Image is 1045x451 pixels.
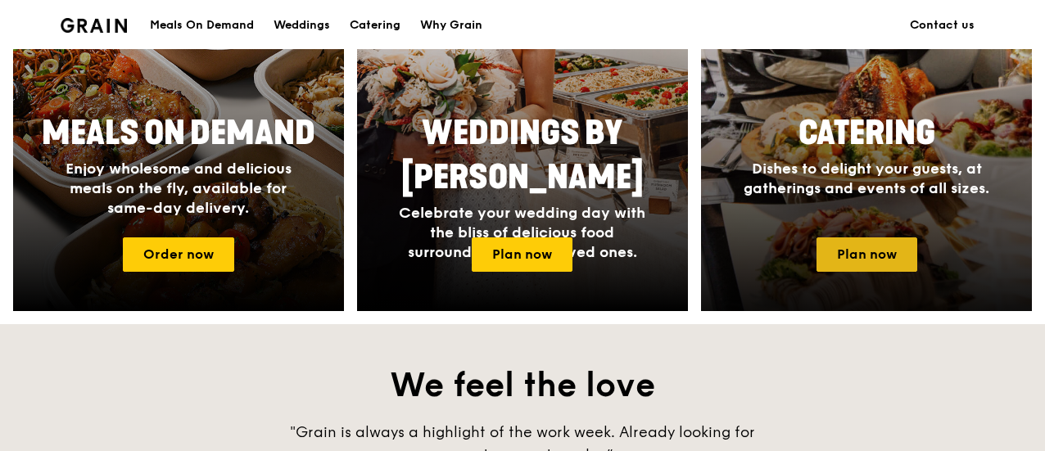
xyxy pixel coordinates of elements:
[744,160,989,197] span: Dishes to delight your guests, at gatherings and events of all sizes.
[900,1,984,50] a: Contact us
[61,18,127,33] img: Grain
[66,160,292,217] span: Enjoy wholesome and delicious meals on the fly, available for same-day delivery.
[340,1,410,50] a: Catering
[42,114,315,153] span: Meals On Demand
[410,1,492,50] a: Why Grain
[399,204,645,261] span: Celebrate your wedding day with the bliss of delicious food surrounded by your loved ones.
[274,1,330,50] div: Weddings
[817,237,917,272] a: Plan now
[123,237,234,272] a: Order now
[264,1,340,50] a: Weddings
[472,237,572,272] a: Plan now
[350,1,400,50] div: Catering
[150,1,254,50] div: Meals On Demand
[798,114,935,153] span: Catering
[420,1,482,50] div: Why Grain
[401,114,644,197] span: Weddings by [PERSON_NAME]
